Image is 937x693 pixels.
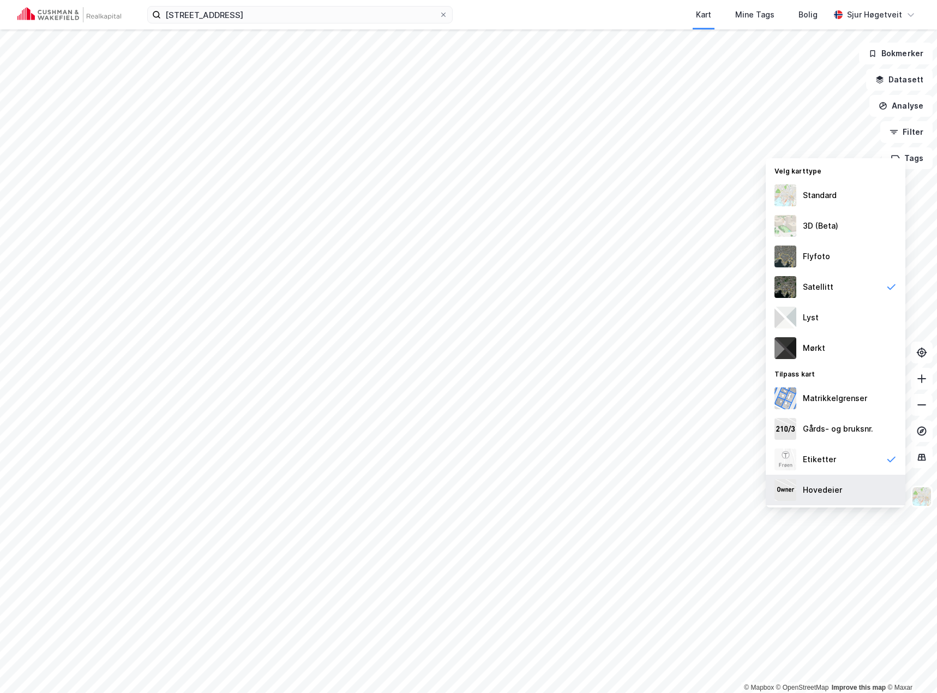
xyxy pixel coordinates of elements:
div: Satellitt [803,280,833,294]
div: Mørkt [803,342,825,355]
img: Z [774,246,796,267]
img: luj3wr1y2y3+OchiMxRmMxRlscgabnMEmZ7DJGWxyBpucwSZnsMkZbHIGm5zBJmewyRlscgabnMEmZ7DJGWxyBpucwSZnsMkZ... [774,307,796,328]
img: Z [774,449,796,470]
div: Bolig [798,8,818,21]
div: Mine Tags [735,8,774,21]
button: Datasett [866,69,933,91]
div: Kontrollprogram for chat [882,641,937,693]
div: Lyst [803,311,819,324]
div: Flyfoto [803,250,830,263]
img: cadastreBorders.cfe08de4b5ddd52a10de.jpeg [774,387,796,409]
a: OpenStreetMap [776,684,829,691]
img: nCdM7BzjoCAAAAAElFTkSuQmCC [774,337,796,359]
img: 9k= [774,276,796,298]
button: Bokmerker [859,43,933,64]
img: majorOwner.b5e170eddb5c04bfeeff.jpeg [774,479,796,501]
div: Velg karttype [766,160,905,180]
button: Analyse [869,95,933,117]
div: Matrikkelgrenser [803,392,867,405]
img: Z [774,184,796,206]
div: Standard [803,189,837,202]
img: Z [774,215,796,237]
div: Gårds- og bruksnr. [803,422,873,435]
a: Improve this map [832,684,886,691]
div: Sjur Høgetveit [847,8,902,21]
div: Hovedeier [803,483,842,497]
div: 3D (Beta) [803,219,838,232]
div: Kart [696,8,711,21]
img: Z [911,486,932,507]
img: cadastreKeys.547ab17ec502f5a4ef2b.jpeg [774,418,796,440]
input: Søk på adresse, matrikkel, gårdeiere, leietakere eller personer [161,7,439,23]
img: cushman-wakefield-realkapital-logo.202ea83816669bd177139c58696a8fa1.svg [17,7,121,22]
iframe: Chat Widget [882,641,937,693]
button: Filter [880,121,933,143]
div: Etiketter [803,453,836,466]
a: Mapbox [744,684,774,691]
button: Tags [882,147,933,169]
div: Tilpass kart [766,363,905,383]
